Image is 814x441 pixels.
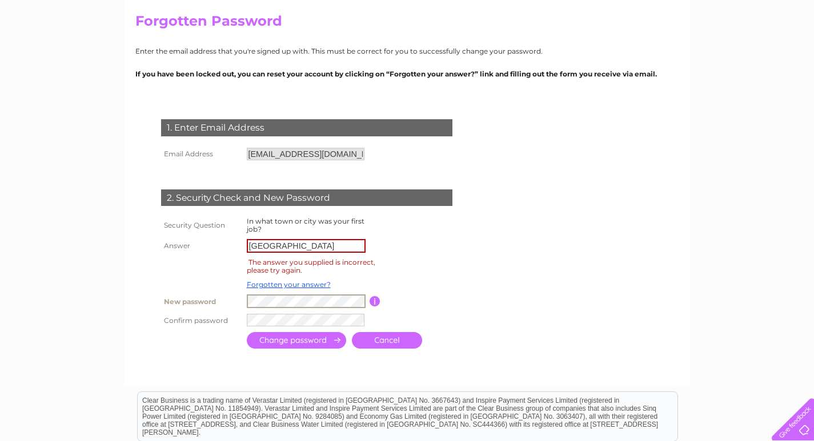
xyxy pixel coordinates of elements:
th: Security Question [158,215,244,236]
a: Blog [756,48,772,57]
h2: Forgotten Password [135,13,679,35]
th: New password [158,292,244,311]
a: Telecoms [715,48,749,57]
th: Answer [158,236,244,256]
a: Water [654,48,676,57]
a: Forgotten your answer? [247,280,331,289]
a: Cancel [352,332,422,349]
div: 2. Security Check and New Password [161,189,452,207]
div: The answer you supplied is incorrect, please try again. [247,256,375,276]
p: Enter the email address that you're signed up with. This must be correct for you to successfully ... [135,46,679,56]
th: Confirm password [158,311,244,329]
input: Submit [247,332,346,349]
label: In what town or city was your first job? [247,217,364,233]
a: Energy [683,48,708,57]
th: Email Address [158,145,244,163]
p: If you have been locked out, you can reset your account by clicking on “Forgotten your answer?” l... [135,68,679,79]
img: logo.png [29,30,87,64]
a: Contact [779,48,807,57]
a: 0333 014 3131 [599,6,677,20]
div: Clear Business is a trading name of Verastar Limited (registered in [GEOGRAPHIC_DATA] No. 3667643... [138,6,677,55]
input: Information [370,296,380,306]
div: 1. Enter Email Address [161,119,452,136]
